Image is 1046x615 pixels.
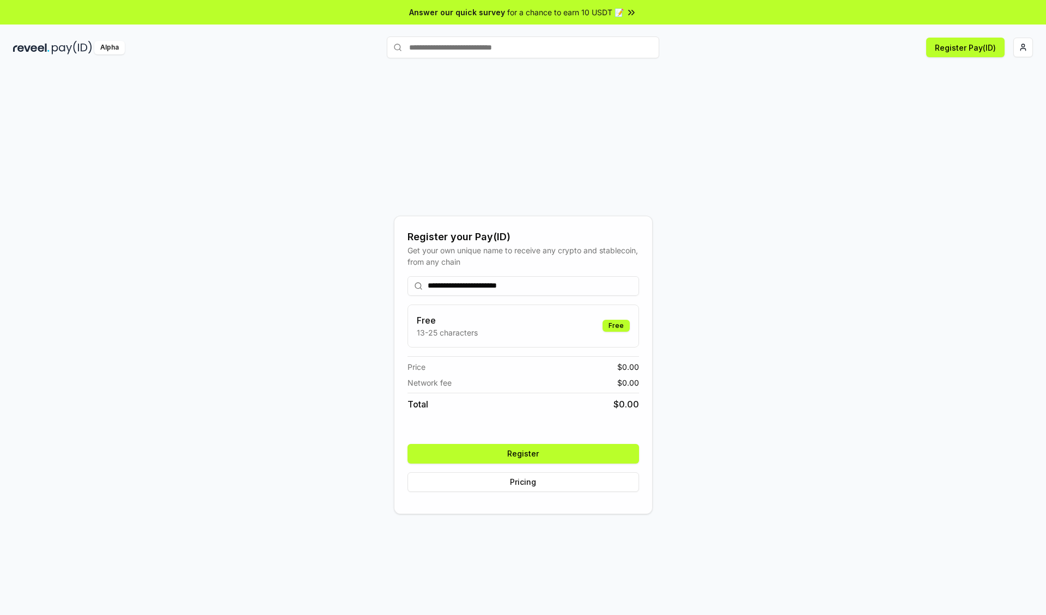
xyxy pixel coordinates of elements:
[408,245,639,267] div: Get your own unique name to receive any crypto and stablecoin, from any chain
[13,41,50,54] img: reveel_dark
[409,7,505,18] span: Answer our quick survey
[507,7,624,18] span: for a chance to earn 10 USDT 📝
[613,398,639,411] span: $ 0.00
[926,38,1005,57] button: Register Pay(ID)
[417,314,478,327] h3: Free
[408,472,639,492] button: Pricing
[408,377,452,388] span: Network fee
[52,41,92,54] img: pay_id
[408,361,425,373] span: Price
[408,229,639,245] div: Register your Pay(ID)
[617,377,639,388] span: $ 0.00
[408,444,639,464] button: Register
[417,327,478,338] p: 13-25 characters
[603,320,630,332] div: Free
[408,398,428,411] span: Total
[94,41,125,54] div: Alpha
[617,361,639,373] span: $ 0.00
